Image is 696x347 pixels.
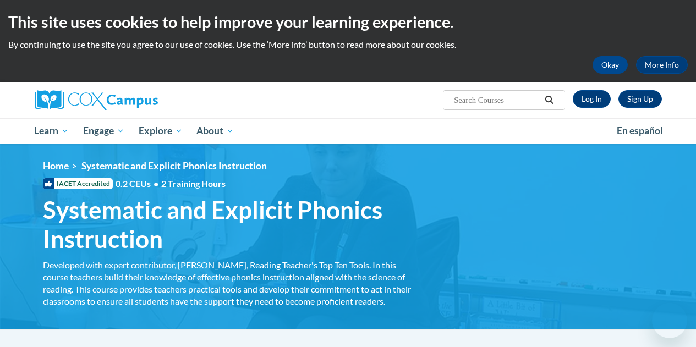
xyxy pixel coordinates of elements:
span: Engage [83,124,124,137]
span: En español [617,125,663,136]
button: Okay [593,56,628,74]
iframe: Button to launch messaging window [652,303,687,338]
a: Engage [76,118,131,144]
a: Explore [131,118,190,144]
span: 0.2 CEUs [116,178,226,190]
a: Log In [573,90,611,108]
a: Home [43,160,69,172]
button: Search [541,93,557,107]
a: Learn [28,118,76,144]
a: Register [618,90,662,108]
p: By continuing to use the site you agree to our use of cookies. Use the ‘More info’ button to read... [8,38,688,51]
span: Systematic and Explicit Phonics Instruction [43,195,423,254]
span: IACET Accredited [43,178,113,189]
a: About [189,118,241,144]
img: Cox Campus [35,90,158,110]
a: More Info [636,56,688,74]
span: 2 Training Hours [161,178,226,189]
div: Main menu [26,118,670,144]
span: • [154,178,158,189]
input: Search Courses [453,93,541,107]
span: About [196,124,234,137]
span: Learn [34,124,69,137]
div: Developed with expert contributor, [PERSON_NAME], Reading Teacher's Top Ten Tools. In this course... [43,259,423,307]
a: Cox Campus [35,90,233,110]
a: En español [610,119,670,142]
h2: This site uses cookies to help improve your learning experience. [8,11,688,33]
span: Systematic and Explicit Phonics Instruction [81,160,267,172]
span: Explore [139,124,183,137]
